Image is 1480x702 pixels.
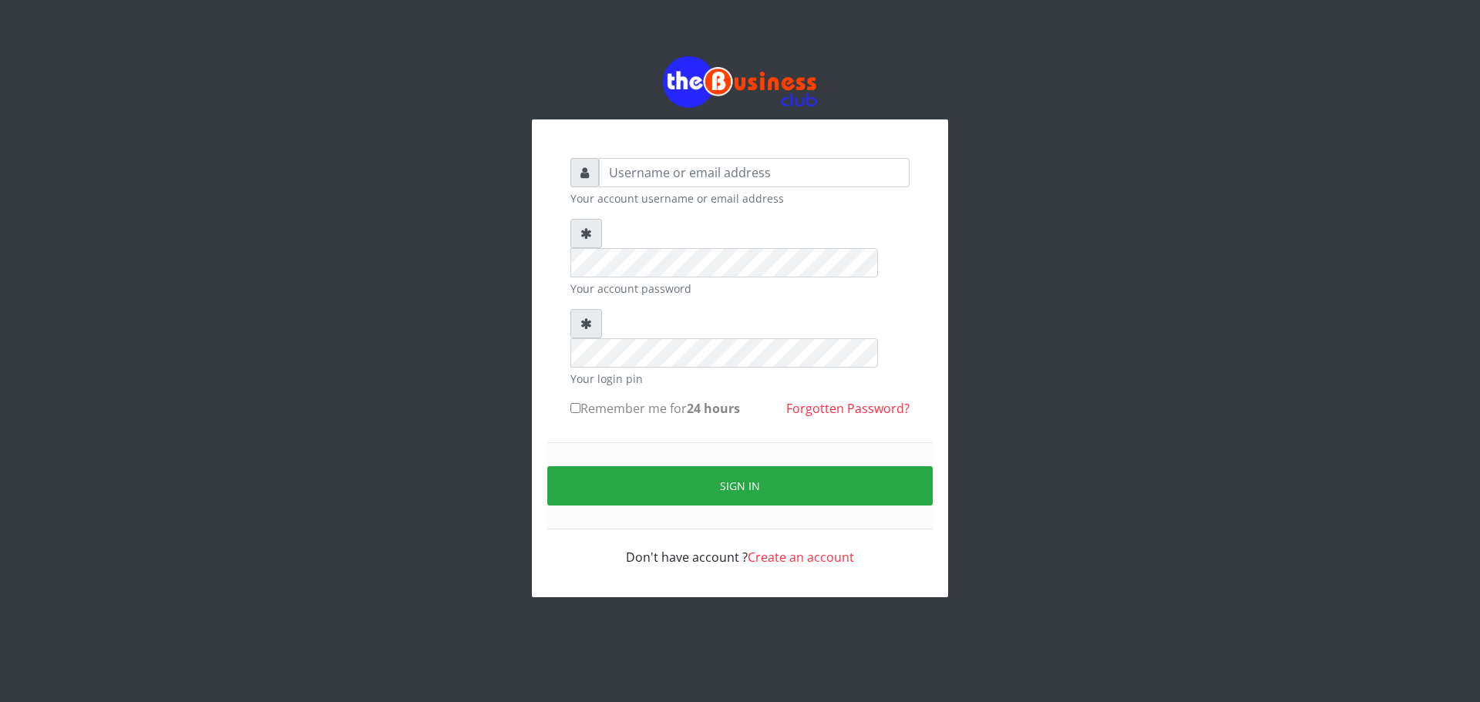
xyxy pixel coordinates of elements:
a: Forgotten Password? [786,400,910,417]
b: 24 hours [687,400,740,417]
a: Create an account [748,549,854,566]
small: Your account password [570,280,910,297]
label: Remember me for [570,399,740,418]
input: Remember me for24 hours [570,403,580,413]
small: Your account username or email address [570,190,910,207]
small: Your login pin [570,371,910,387]
button: Sign in [547,466,933,506]
div: Don't have account ? [570,529,910,566]
input: Username or email address [599,158,910,187]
